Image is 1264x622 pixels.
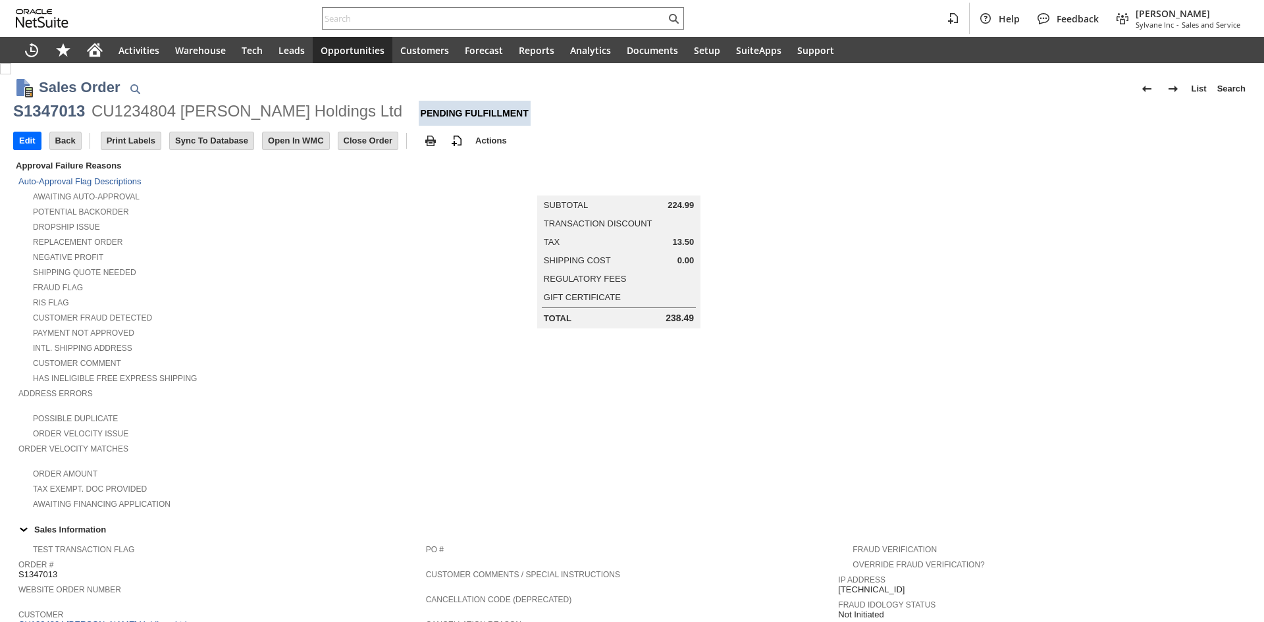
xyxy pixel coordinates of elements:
span: Warehouse [175,44,226,57]
a: Shipping Cost [544,255,611,265]
input: Open In WMC [263,132,329,149]
a: Potential Backorder [33,207,129,217]
a: Possible Duplicate [33,414,118,423]
a: Transaction Discount [544,219,652,228]
a: Subtotal [544,200,588,210]
input: Close Order [338,132,398,149]
a: Auto-Approval Flag Descriptions [18,176,141,186]
a: Intl. Shipping Address [33,344,132,353]
a: Recent Records [16,37,47,63]
a: Tech [234,37,271,63]
a: Address Errors [18,389,93,398]
img: print.svg [423,133,438,149]
a: Awaiting Financing Application [33,500,171,509]
span: - [1176,20,1179,30]
span: SuiteApps [736,44,781,57]
a: Actions [470,136,512,145]
caption: Summary [537,174,700,195]
a: PO # [426,545,444,554]
img: Previous [1139,81,1155,97]
a: Total [544,313,571,323]
span: Documents [627,44,678,57]
a: Negative Profit [33,253,103,262]
a: Customer Comment [33,359,121,368]
a: IP Address [838,575,885,584]
div: S1347013 [13,101,85,122]
a: Website Order Number [18,585,121,594]
a: RIS flag [33,298,69,307]
span: Not Initiated [838,609,883,620]
img: Next [1165,81,1181,97]
span: Sylvane Inc [1136,20,1174,30]
a: Awaiting Auto-Approval [33,192,140,201]
span: Activities [118,44,159,57]
a: Analytics [562,37,619,63]
a: List [1186,78,1212,99]
a: Shipping Quote Needed [33,268,136,277]
a: Regulatory Fees [544,274,626,284]
a: Test Transaction Flag [33,545,134,554]
span: Tech [242,44,263,57]
a: Dropship Issue [33,222,100,232]
input: Edit [14,132,41,149]
a: Activities [111,37,167,63]
span: 13.50 [673,237,695,247]
a: Support [789,37,842,63]
a: Gift Certificate [544,292,621,302]
span: Reports [519,44,554,57]
svg: Shortcuts [55,42,71,58]
input: Print Labels [101,132,161,149]
span: Opportunities [321,44,384,57]
div: Sales Information [13,521,1246,538]
a: Fraud Flag [33,283,83,292]
a: Tax Exempt. Doc Provided [33,484,147,494]
h1: Sales Order [39,76,120,98]
a: Documents [619,37,686,63]
input: Back [50,132,81,149]
input: Sync To Database [170,132,253,149]
a: Cancellation Code (deprecated) [426,595,572,604]
span: Support [797,44,834,57]
a: SuiteApps [728,37,789,63]
span: S1347013 [18,569,57,580]
span: 0.00 [677,255,694,266]
div: Pending Fulfillment [419,101,531,126]
span: 224.99 [668,200,694,211]
a: Warehouse [167,37,234,63]
span: Customers [400,44,449,57]
a: Has Ineligible Free Express Shipping [33,374,197,383]
span: Help [999,13,1020,25]
a: Order Velocity Issue [33,429,128,438]
a: Forecast [457,37,511,63]
div: Approval Failure Reasons [13,158,421,173]
span: Sales and Service [1182,20,1240,30]
a: Fraud Idology Status [838,600,935,609]
span: Feedback [1057,13,1099,25]
div: Shortcuts [47,37,79,63]
a: Customers [392,37,457,63]
td: Sales Information [13,521,1251,538]
a: Customer Fraud Detected [33,313,152,323]
span: [TECHNICAL_ID] [838,584,905,595]
a: Fraud Verification [853,545,937,554]
img: add-record.svg [449,133,465,149]
a: Home [79,37,111,63]
a: Reports [511,37,562,63]
span: Analytics [570,44,611,57]
a: Order Amount [33,469,97,479]
span: Setup [694,44,720,57]
a: Setup [686,37,728,63]
span: [PERSON_NAME] [1136,7,1240,20]
a: Override Fraud Verification? [853,560,984,569]
a: Payment not approved [33,328,134,338]
div: CU1234804 [PERSON_NAME] Holdings Ltd [92,101,402,122]
svg: logo [16,9,68,28]
a: Search [1212,78,1251,99]
svg: Search [666,11,681,26]
svg: Recent Records [24,42,39,58]
a: Order # [18,560,53,569]
a: Opportunities [313,37,392,63]
a: Customer [18,610,63,619]
span: Forecast [465,44,503,57]
a: Leads [271,37,313,63]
